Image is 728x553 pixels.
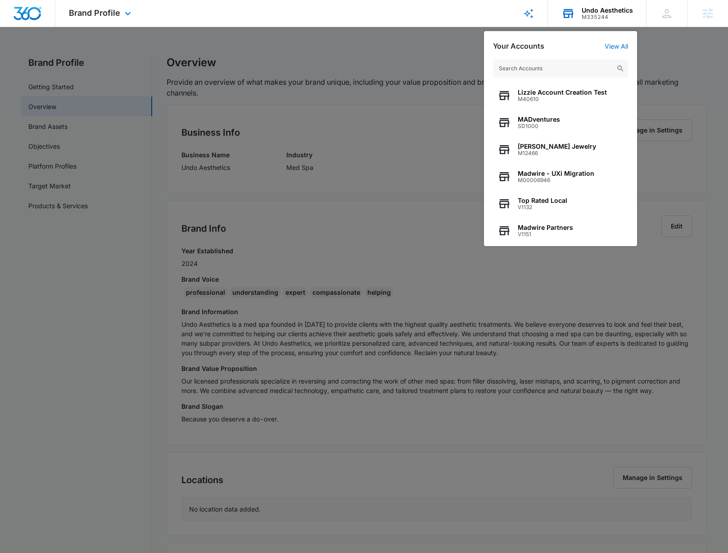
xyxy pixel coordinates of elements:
[493,190,628,217] button: Top Rated LocalV1132
[518,170,594,177] span: Madwire - UXi Migration
[605,42,628,50] a: View All
[518,197,567,204] span: Top Rated Local
[493,109,628,136] button: MADventuresSD1000
[493,217,628,244] button: Madwire PartnersV1151
[518,231,573,238] span: V1151
[518,123,560,129] span: SD1000
[518,150,596,156] span: M12466
[518,96,607,102] span: M40610
[518,89,607,96] span: Lizzie Account Creation Test
[518,204,567,210] span: V1132
[582,14,633,20] div: account id
[69,8,120,18] span: Brand Profile
[518,177,594,183] span: M00006946
[493,59,628,78] input: Search Accounts
[493,42,544,50] h2: Your Accounts
[493,163,628,190] button: Madwire - UXi MigrationM00006946
[518,224,573,231] span: Madwire Partners
[518,116,560,123] span: MADventures
[493,136,628,163] button: [PERSON_NAME] JewelryM12466
[582,7,633,14] div: account name
[493,82,628,109] button: Lizzie Account Creation TestM40610
[518,143,596,150] span: [PERSON_NAME] Jewelry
